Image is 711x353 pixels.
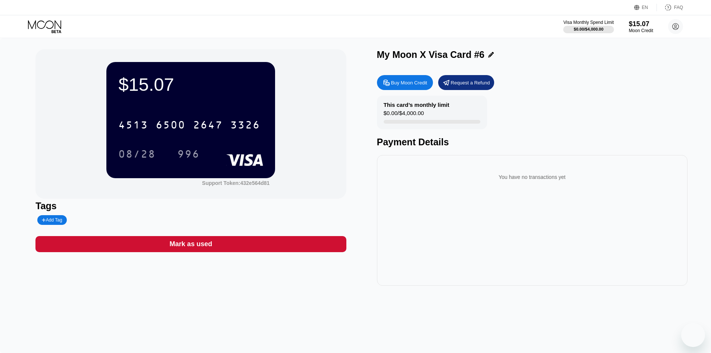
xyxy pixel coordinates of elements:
div: FAQ [674,5,683,10]
div: 2647 [193,120,223,132]
div: Moon Credit [629,28,653,33]
div: Add Tag [42,217,62,223]
div: Support Token:432e564d81 [202,180,269,186]
div: EN [634,4,657,11]
div: Mark as used [35,236,346,252]
div: Buy Moon Credit [377,75,433,90]
div: 3326 [230,120,260,132]
div: $15.07 [629,20,653,28]
div: Add Tag [37,215,66,225]
div: 6500 [156,120,185,132]
div: Visa Monthly Spend Limit$0.00/$4,000.00 [563,20,614,33]
div: Tags [35,201,346,211]
div: $15.07 [118,74,263,95]
div: Payment Details [377,137,687,148]
div: My Moon X Visa Card #6 [377,49,485,60]
div: You have no transactions yet [383,167,682,188]
iframe: Button to launch messaging window [681,323,705,347]
div: Request a Refund [451,80,490,86]
div: 996 [177,149,200,161]
div: Buy Moon Credit [391,80,427,86]
div: Request a Refund [438,75,494,90]
div: Support Token: 432e564d81 [202,180,269,186]
div: 08/28 [113,145,161,163]
div: EN [642,5,648,10]
div: $0.00 / $4,000.00 [384,110,424,120]
div: 08/28 [118,149,156,161]
div: 996 [172,145,205,163]
div: 4513 [118,120,148,132]
div: $15.07Moon Credit [629,20,653,33]
div: Mark as used [169,240,212,248]
div: This card’s monthly limit [384,102,449,108]
div: Visa Monthly Spend Limit [563,20,614,25]
div: 4513650026473326 [114,115,265,134]
div: $0.00 / $4,000.00 [574,27,604,31]
div: FAQ [657,4,683,11]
